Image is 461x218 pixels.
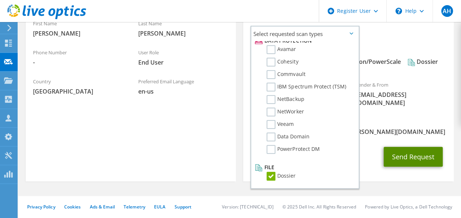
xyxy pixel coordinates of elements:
label: Data Domain [267,132,309,141]
span: [GEOGRAPHIC_DATA] [33,87,124,95]
span: Select requested scan types [251,26,358,41]
label: Cohesity [267,58,298,66]
a: Support [174,204,191,210]
a: Telemetry [124,204,145,210]
span: - [33,58,124,66]
span: [EMAIL_ADDRESS][DOMAIN_NAME] [356,91,446,107]
label: Dossier [267,172,296,181]
a: EULA [154,204,165,210]
span: en-us [138,87,229,95]
div: First Name [26,16,131,41]
div: Requested Collections [243,44,453,73]
button: Send Request [384,147,443,167]
div: Preferred Email Language [131,74,236,99]
label: Commvault [267,70,305,79]
div: Dossier [407,58,438,66]
li: File [253,163,355,172]
label: IBM Spectrum Protect (TSM) [267,83,346,91]
div: Sender & From [348,77,454,110]
span: [PERSON_NAME] [33,29,124,37]
span: [PERSON_NAME] [138,29,229,37]
label: Veeam [267,120,294,129]
label: Avamar [267,45,296,54]
a: Ads & Email [90,204,115,210]
li: Version: [TECHNICAL_ID] [222,204,274,210]
div: Isilon/PowerScale [342,58,400,66]
a: Privacy Policy [27,204,55,210]
li: © 2025 Dell Inc. All Rights Reserved [282,204,356,210]
a: Cookies [64,204,81,210]
div: Country [26,74,131,99]
svg: \n [395,8,402,14]
div: Phone Number [26,45,131,70]
label: PowerProtect DM [267,145,319,154]
label: NetBackup [267,95,304,104]
span: AH [441,5,453,17]
div: CC & Reply To [243,114,453,139]
div: To [243,77,348,110]
div: User Role [131,45,236,70]
div: Last Name [131,16,236,41]
li: Powered by Live Optics, a Dell Technology [365,204,452,210]
label: NetWorker [267,108,304,116]
span: End User [138,58,229,66]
